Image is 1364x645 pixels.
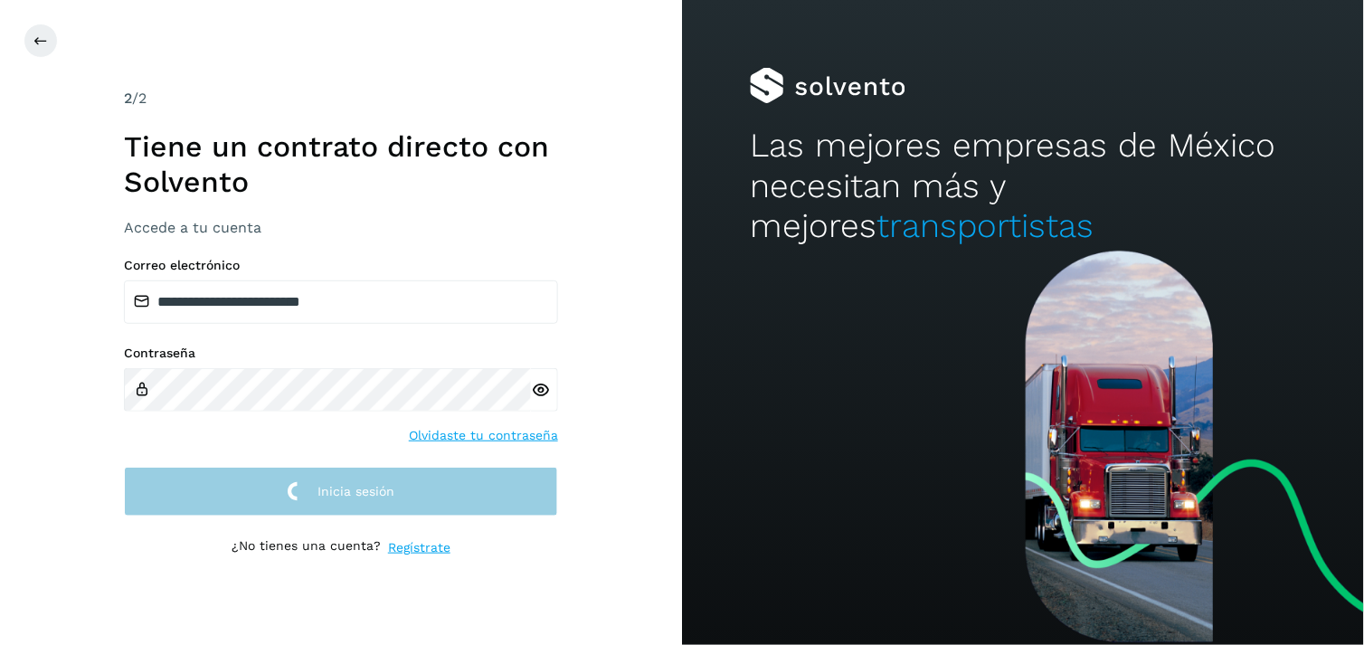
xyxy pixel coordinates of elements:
[124,90,132,107] span: 2
[317,485,394,498] span: Inicia sesión
[232,538,381,557] p: ¿No tienes una cuenta?
[750,126,1295,246] h2: Las mejores empresas de México necesitan más y mejores
[388,538,450,557] a: Regístrate
[124,346,558,361] label: Contraseña
[124,88,558,109] div: /2
[124,467,558,517] button: Inicia sesión
[124,129,558,199] h1: Tiene un contrato directo con Solvento
[409,426,558,445] a: Olvidaste tu contraseña
[124,219,558,236] h3: Accede a tu cuenta
[876,206,1094,245] span: transportistas
[124,258,558,273] label: Correo electrónico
